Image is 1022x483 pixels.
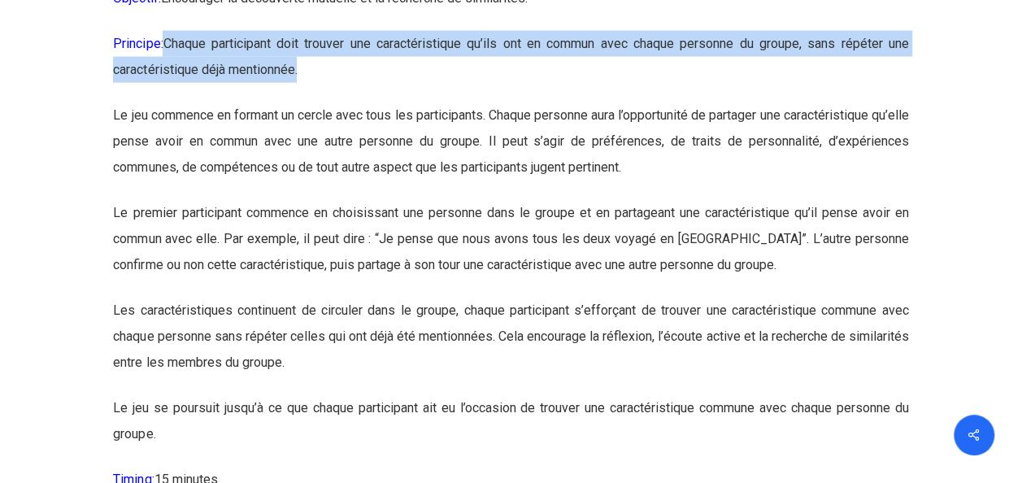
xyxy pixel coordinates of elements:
[113,395,908,467] p: Le jeu se poursuit jusqu’à ce que chaque participant ait eu l’occasion de trouver une caractérist...
[113,102,908,200] p: Le jeu commence en formant un cercle avec tous les participants. Chaque personne aura l’opportuni...
[113,36,163,51] span: Principe:
[113,298,908,395] p: Les caractéristiques continuent de circuler dans le groupe, chaque participant s’efforçant de tro...
[113,200,908,298] p: Le premier participant commence en choisissant une personne dans le groupe et en partageant une c...
[113,31,908,102] p: Chaque participant doit trouver une caractéristique qu’ils ont en commun avec chaque personne du ...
